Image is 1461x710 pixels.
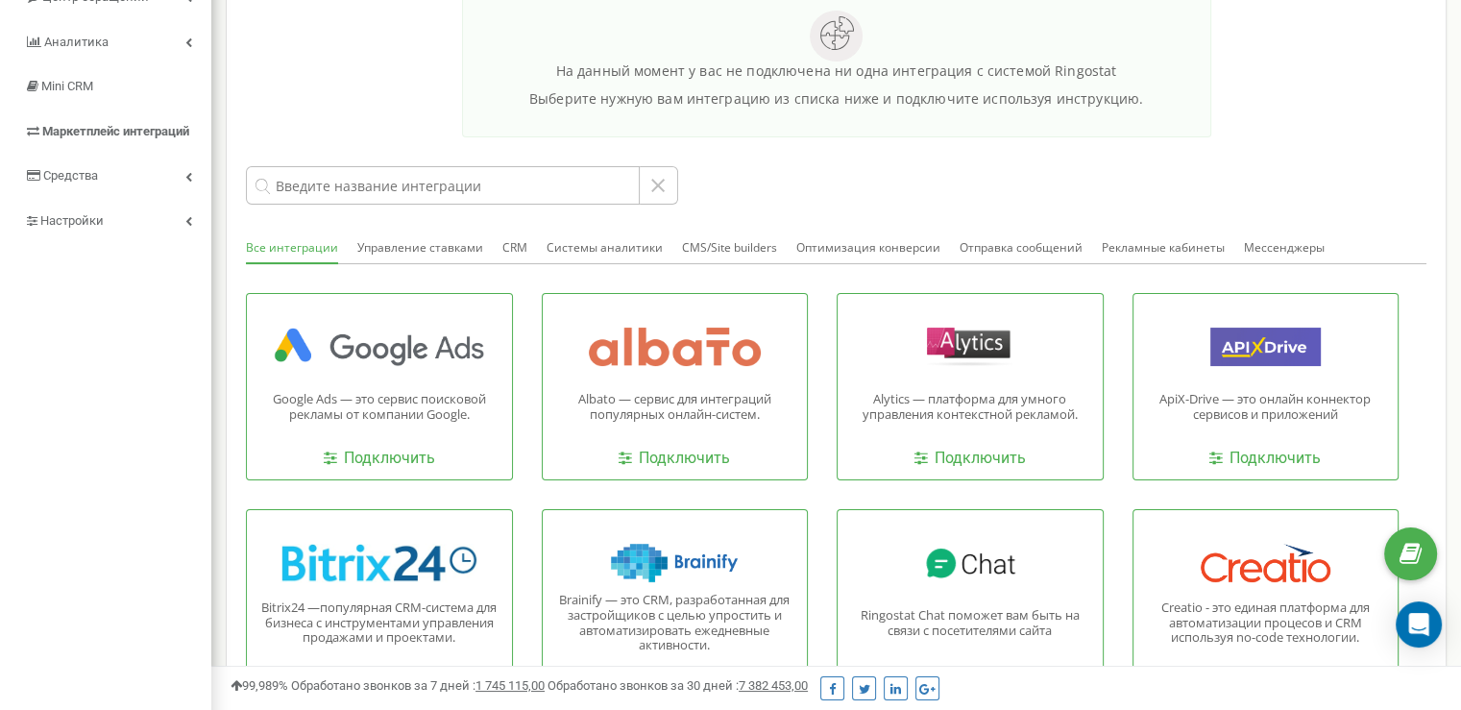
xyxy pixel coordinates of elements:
a: Подключить [324,448,435,470]
p: Brainify — это CRM, разработанная для застройщиков с целью упростить и автоматизировать ежедневны... [557,593,793,652]
button: Отправка сообщений [960,233,1083,262]
span: 99,989% [231,678,288,693]
u: 7 382 453,00 [739,678,808,693]
span: Обработано звонков за 30 дней : [548,678,808,693]
span: Обработано звонков за 7 дней : [291,678,545,693]
p: Google Ads — это сервис поисковой рекламы от компании Google. [261,392,498,422]
a: Подключить [619,448,730,470]
a: Подключить [1209,448,1321,470]
p: Bitrix24 —популярная CRM-система для бизнеса с инструментами управления продажами и проектами. [261,600,498,646]
p: Ringostat Chat поможет вам быть на связи с посетителями сайта [852,608,1088,638]
a: Подключить [914,448,1026,470]
button: Управление ставками [357,233,483,262]
p: ApiX-Drive — это онлайн коннектор сервисов и приложений [1148,392,1384,422]
a: Подключить [914,664,1026,686]
p: На данный момент у вас не подключена ни одна интеграция с системой Ringostat [463,61,1210,80]
p: Creatio - это единая платформа для автоматизации процесов и CRM используя no-code технологии. [1148,600,1384,646]
button: Мессенджеры [1244,233,1325,262]
span: Аналитика [44,35,109,49]
div: Open Intercom Messenger [1396,601,1442,648]
input: Введите название интеграции [246,166,640,205]
button: CRM [502,233,527,262]
span: Средства [43,168,98,183]
a: Подключить [1209,664,1321,686]
p: Alytics — платформа для умного управления контекстной рекламой. [852,392,1088,422]
button: Все интеграции [246,233,338,264]
button: Оптимизация конверсии [796,233,940,262]
p: Выберите нужную вам интеграцию из списка ниже и подключите используя инструкцию. [463,89,1210,108]
p: Albato — сервис для интеграций популярных онлайн-систем. [557,392,793,422]
span: Mini CRM [41,79,93,93]
a: Подключить [619,664,730,686]
a: Подключить [324,664,435,686]
span: Настройки [40,213,104,228]
button: Системы аналитики [547,233,663,262]
span: Маркетплейс интеграций [42,124,189,138]
u: 1 745 115,00 [475,678,545,693]
button: Рекламные кабинеты [1102,233,1225,262]
button: CMS/Site builders [682,233,777,262]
